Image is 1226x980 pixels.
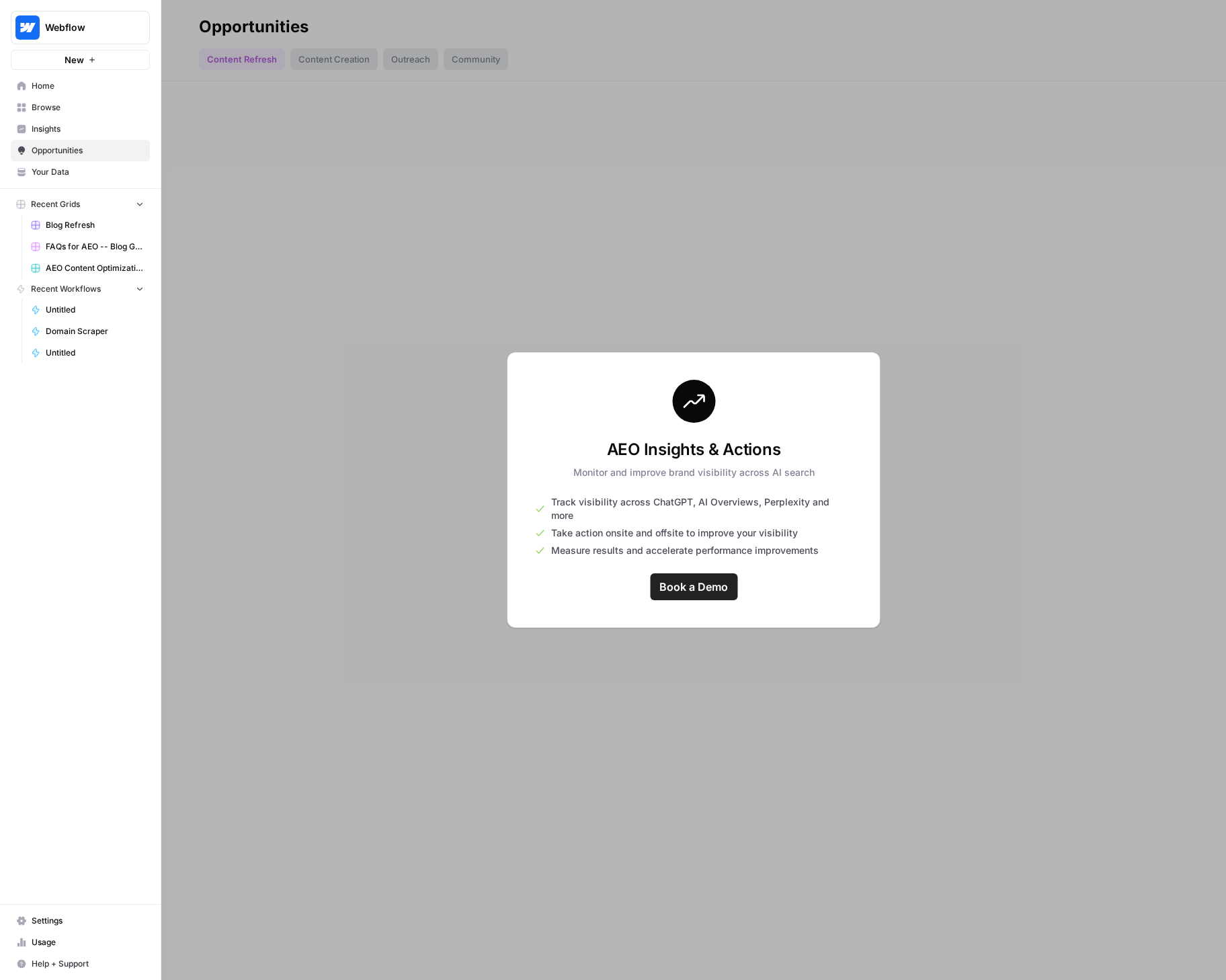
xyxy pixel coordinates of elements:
[32,936,144,948] span: Usage
[11,75,150,97] a: Home
[31,198,80,210] span: Recent Grids
[32,166,144,178] span: Your Data
[32,958,144,970] span: Help + Support
[32,123,144,135] span: Insights
[11,932,150,953] a: Usage
[32,101,144,114] span: Browse
[31,283,101,295] span: Recent Workflows
[25,257,150,279] a: AEO Content Optimizations Grid
[46,262,144,274] span: AEO Content Optimizations Grid
[551,544,819,557] span: Measure results and accelerate performance improvements
[573,439,815,460] h3: AEO Insights & Actions
[46,241,144,253] span: FAQs for AEO -- Blog Grid
[25,236,150,257] a: FAQs for AEO -- Blog Grid
[11,50,150,70] button: New
[46,325,144,337] span: Domain Scraper
[11,97,150,118] a: Browse
[11,11,150,44] button: Workspace: Webflow
[11,910,150,932] a: Settings
[551,526,798,540] span: Take action onsite and offsite to improve your visibility
[659,579,728,595] span: Book a Demo
[650,573,737,600] a: Book a Demo
[15,15,40,40] img: Webflow Logo
[573,466,815,479] p: Monitor and improve brand visibility across AI search
[25,214,150,236] a: Blog Refresh
[25,321,150,342] a: Domain Scraper
[25,299,150,321] a: Untitled
[65,53,84,67] span: New
[11,161,150,183] a: Your Data
[46,219,144,231] span: Blog Refresh
[11,953,150,975] button: Help + Support
[551,495,853,522] span: Track visibility across ChatGPT, AI Overviews, Perplexity and more
[32,80,144,92] span: Home
[11,194,150,214] button: Recent Grids
[32,145,144,157] span: Opportunities
[11,279,150,299] button: Recent Workflows
[45,21,126,34] span: Webflow
[46,347,144,359] span: Untitled
[11,140,150,161] a: Opportunities
[25,342,150,364] a: Untitled
[46,304,144,316] span: Untitled
[11,118,150,140] a: Insights
[32,915,144,927] span: Settings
